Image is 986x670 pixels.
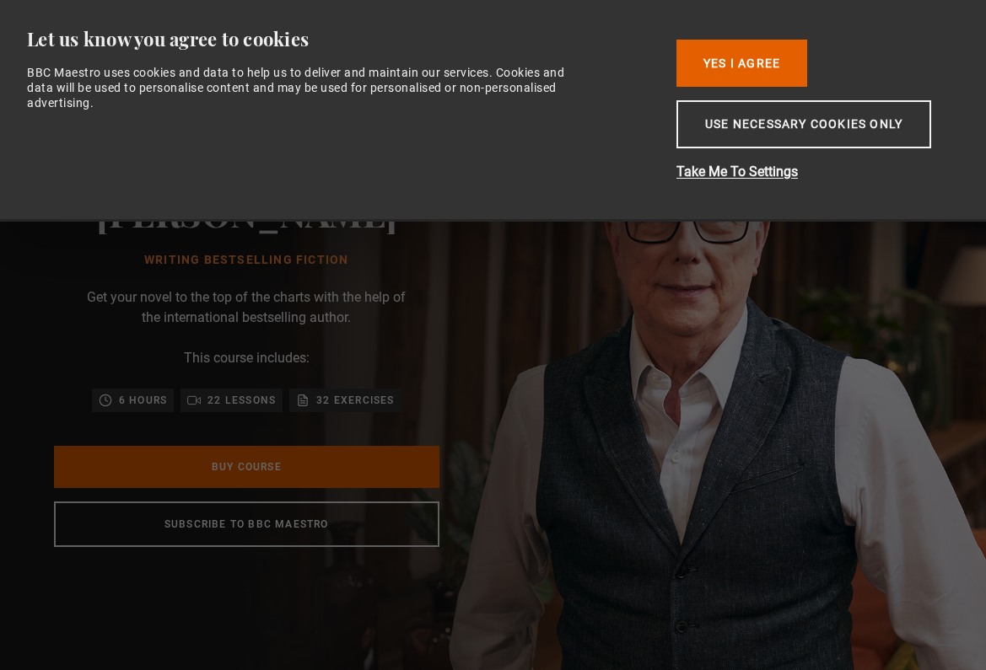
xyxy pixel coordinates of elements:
a: Buy Course [54,446,439,488]
p: This course includes: [184,348,310,368]
h2: [PERSON_NAME] [96,190,397,233]
p: 32 exercises [316,392,394,409]
div: BBC Maestro uses cookies and data to help us to deliver and maintain our services. Cookies and da... [27,65,588,111]
p: 22 lessons [207,392,276,409]
p: Get your novel to the top of the charts with the help of the international bestselling author. [78,287,415,328]
h1: Writing Bestselling Fiction [96,254,397,267]
div: Let us know you agree to cookies [27,27,650,51]
button: Yes I Agree [676,40,807,87]
a: Subscribe to BBC Maestro [54,501,439,547]
p: 6 hours [119,392,167,409]
button: Take Me To Settings [676,162,946,182]
button: Use necessary cookies only [676,100,931,148]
